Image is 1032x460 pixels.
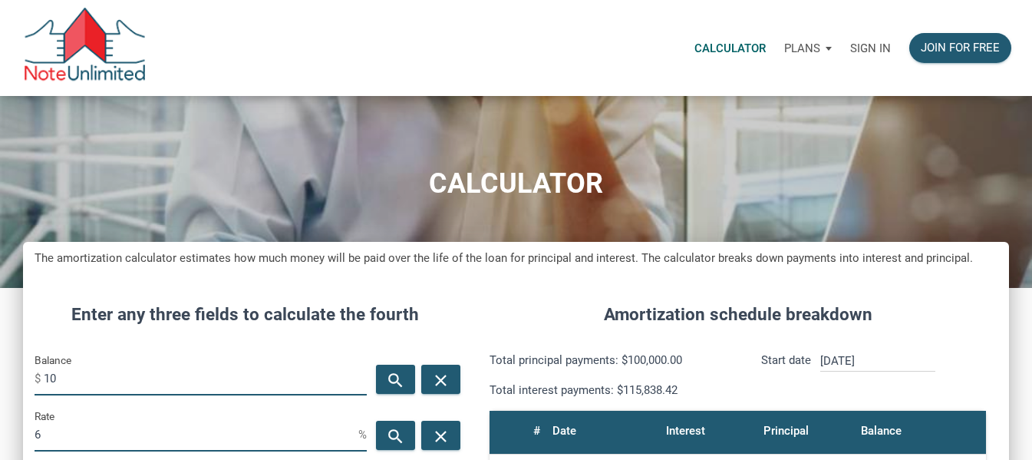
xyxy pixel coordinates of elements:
h4: Amortization schedule breakdown [478,302,997,328]
div: Interest [666,420,705,442]
p: Calculator [694,41,766,55]
button: Plans [775,25,841,71]
h1: CALCULATOR [12,168,1020,200]
a: Calculator [685,24,775,72]
h5: The amortization calculator estimates how much money will be paid over the life of the loan for p... [35,250,997,267]
p: Total interest payments: $115,838.42 [490,381,726,399]
i: search [386,370,404,389]
p: Total principal payments: $100,000.00 [490,351,726,369]
div: # [533,420,540,442]
i: close [432,426,450,445]
a: Plans [775,24,841,72]
i: search [386,426,404,445]
img: NoteUnlimited [23,8,147,88]
div: Balance [861,420,902,442]
p: Start date [761,351,811,399]
span: $ [35,366,44,391]
p: Plans [784,41,820,55]
button: search [376,365,415,394]
i: close [432,370,450,389]
label: Rate [35,407,54,425]
a: Sign in [841,24,900,72]
p: Sign in [850,41,891,55]
label: Balance [35,351,71,369]
h4: Enter any three fields to calculate the fourth [35,302,455,328]
span: % [358,422,367,447]
div: Principal [763,420,809,442]
input: Balance [44,361,367,395]
input: Rate [35,417,358,452]
button: search [376,421,415,450]
div: Date [552,420,576,442]
div: Join for free [921,39,1000,57]
button: Join for free [909,33,1011,63]
a: Join for free [900,24,1020,72]
button: close [421,365,460,394]
button: close [421,421,460,450]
